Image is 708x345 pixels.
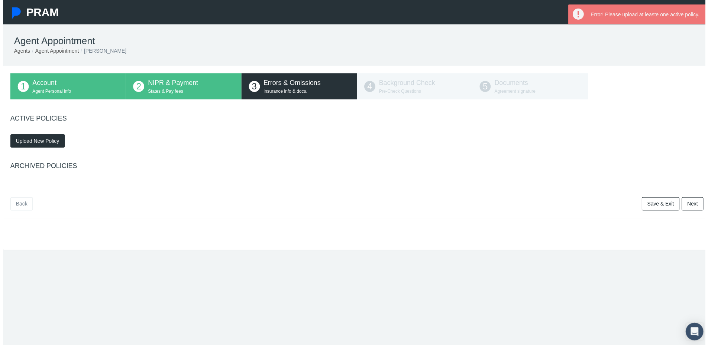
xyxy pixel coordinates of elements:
[28,47,77,55] li: Agent Appointment
[146,80,197,87] span: NIPR & Payment
[684,199,706,212] a: Next
[23,6,56,18] span: PRAM
[263,80,320,87] span: Errors & Omissions
[644,199,682,212] a: Save & Exit
[688,325,706,343] div: Open Intercom Messenger
[146,89,233,96] p: States & Pay fees
[30,80,54,87] span: Account
[30,89,116,96] p: Agent Personal info
[7,164,706,172] h4: ARCHIVED POLICIES
[248,82,259,93] span: 3
[7,135,62,149] button: Upload New Policy
[13,139,57,145] span: Upload New Policy
[7,116,706,124] h4: ACTIVE POLICIES
[15,82,26,93] span: 1
[77,47,125,55] li: [PERSON_NAME]
[11,36,702,47] h1: Agent Appointment
[7,7,19,19] img: Pram Partner
[7,199,30,212] a: Back
[131,82,142,93] span: 2
[11,47,28,55] li: Agents
[263,89,349,96] p: Insurance info & docs.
